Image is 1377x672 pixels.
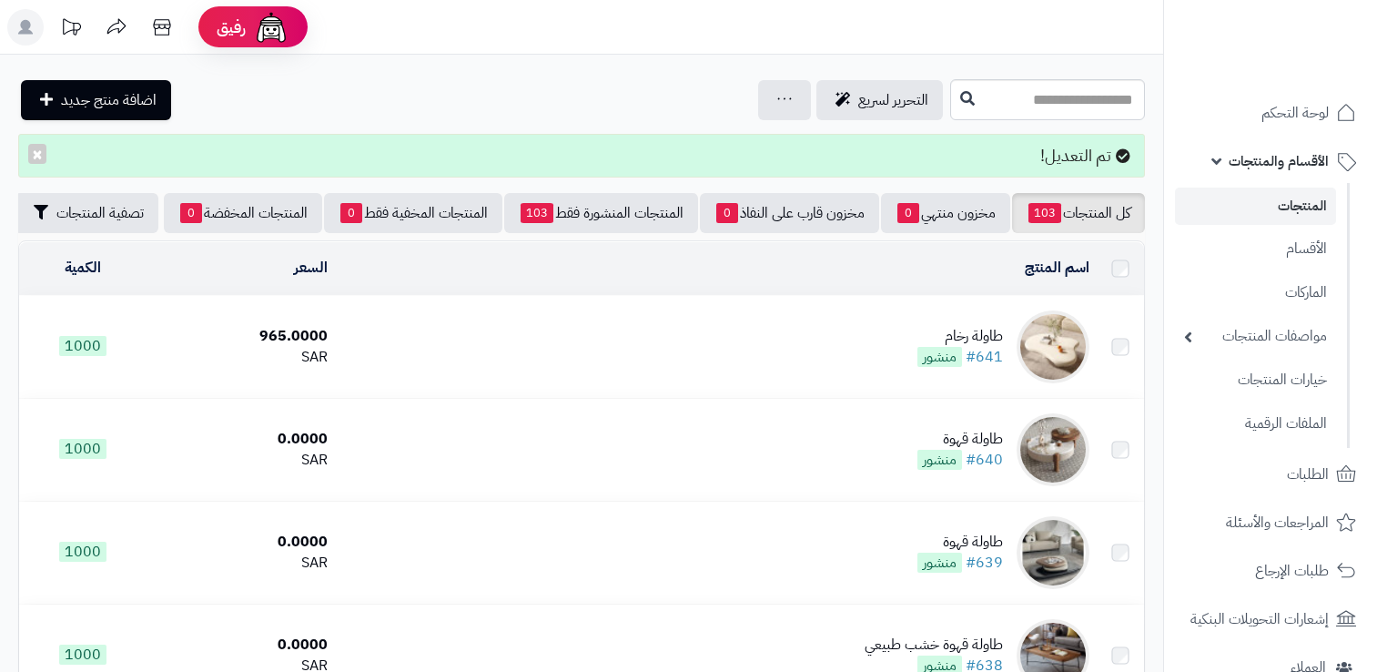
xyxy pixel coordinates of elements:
[154,347,329,368] div: SAR
[1017,413,1089,486] img: طاولة قهوة
[154,450,329,471] div: SAR
[917,532,1003,553] div: طاولة قهوة
[154,553,329,574] div: SAR
[294,257,328,279] a: السعر
[865,635,1003,656] div: طاولة قهوة خشب طبيعي
[1175,404,1336,443] a: الملفات الرقمية
[504,193,698,233] a: المنتجات المنشورة فقط103
[59,542,106,562] span: 1000
[59,645,106,665] span: 1000
[917,429,1003,450] div: طاولة قهوة
[154,429,329,450] div: 0.0000
[21,80,171,120] a: اضافة منتج جديد
[1175,229,1336,269] a: الأقسام
[1025,257,1089,279] a: اسم المنتج
[1255,558,1329,584] span: طلبات الإرجاع
[816,80,943,120] a: التحرير لسريع
[858,89,928,111] span: التحرير لسريع
[917,450,962,470] span: منشور
[18,134,1145,178] div: تم التعديل!
[1229,148,1329,174] span: الأقسام والمنتجات
[966,552,1003,574] a: #639
[1190,606,1329,632] span: إشعارات التحويلات البنكية
[164,193,322,233] a: المنتجات المخفضة0
[1175,273,1336,312] a: الماركات
[700,193,879,233] a: مخزون قارب على النفاذ0
[253,9,289,46] img: ai-face.png
[1175,501,1366,545] a: المراجعات والأسئلة
[1012,193,1145,233] a: كل المنتجات103
[28,144,46,164] button: ×
[881,193,1010,233] a: مخزون منتهي0
[1175,361,1336,400] a: خيارات المنتجات
[340,203,362,223] span: 0
[917,347,962,367] span: منشور
[65,257,101,279] a: الكمية
[1253,14,1360,52] img: logo-2.png
[1017,311,1089,383] img: طاولة رخام
[1175,453,1366,496] a: الطلبات
[59,336,106,356] span: 1000
[59,439,106,459] span: 1000
[917,326,1003,347] div: طاولة رخام
[716,203,738,223] span: 0
[56,202,144,224] span: تصفية المنتجات
[61,89,157,111] span: اضافة منتج جديد
[15,193,158,233] button: تصفية المنتجات
[1028,203,1061,223] span: 103
[966,346,1003,368] a: #641
[1175,188,1336,225] a: المنتجات
[1017,516,1089,589] img: طاولة قهوة
[48,9,94,50] a: تحديثات المنصة
[154,532,329,553] div: 0.0000
[966,449,1003,471] a: #640
[1175,597,1366,641] a: إشعارات التحويلات البنكية
[324,193,502,233] a: المنتجات المخفية فقط0
[917,553,962,573] span: منشور
[217,16,246,38] span: رفيق
[1175,91,1366,135] a: لوحة التحكم
[521,203,553,223] span: 103
[1175,317,1336,356] a: مواصفات المنتجات
[1287,462,1329,487] span: الطلبات
[154,326,329,347] div: 965.0000
[180,203,202,223] span: 0
[154,635,329,656] div: 0.0000
[1226,510,1329,535] span: المراجعات والأسئلة
[897,203,919,223] span: 0
[1175,549,1366,593] a: طلبات الإرجاع
[1261,100,1329,126] span: لوحة التحكم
